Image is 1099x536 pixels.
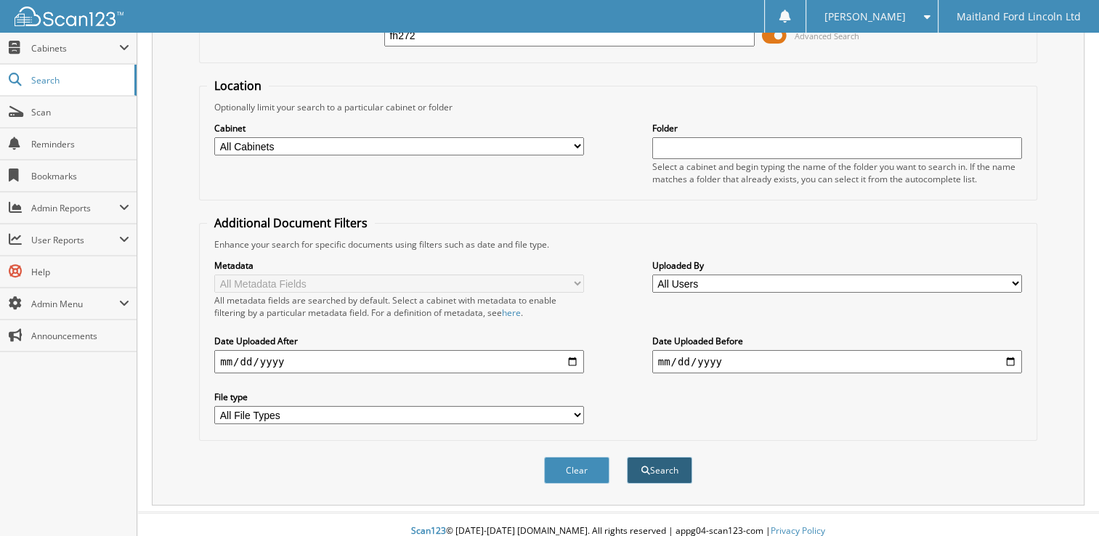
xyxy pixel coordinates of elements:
img: scan123-logo-white.svg [15,7,123,26]
span: Scan [31,106,129,118]
span: Admin Reports [31,202,119,214]
div: All metadata fields are searched by default. Select a cabinet with metadata to enable filtering b... [214,294,584,319]
legend: Location [207,78,269,94]
label: Date Uploaded After [214,335,584,347]
label: Uploaded By [652,259,1022,272]
div: Select a cabinet and begin typing the name of the folder you want to search in. If the name match... [652,161,1022,185]
span: Bookmarks [31,170,129,182]
input: end [652,350,1022,373]
span: Cabinets [31,42,119,54]
span: Maitland Ford Lincoln Ltd [957,12,1081,21]
span: [PERSON_NAME] [824,12,906,21]
div: Enhance your search for specific documents using filters such as date and file type. [207,238,1029,251]
span: Announcements [31,330,129,342]
div: Optionally limit your search to a particular cabinet or folder [207,101,1029,113]
a: here [502,306,521,319]
span: Advanced Search [795,31,859,41]
label: Metadata [214,259,584,272]
label: Cabinet [214,122,584,134]
span: Reminders [31,138,129,150]
span: Admin Menu [31,298,119,310]
label: Date Uploaded Before [652,335,1022,347]
span: Search [31,74,127,86]
span: User Reports [31,234,119,246]
span: Help [31,266,129,278]
iframe: Chat Widget [1026,466,1099,536]
label: File type [214,391,584,403]
legend: Additional Document Filters [207,215,375,231]
input: start [214,350,584,373]
label: Folder [652,122,1022,134]
button: Clear [544,457,609,484]
button: Search [627,457,692,484]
